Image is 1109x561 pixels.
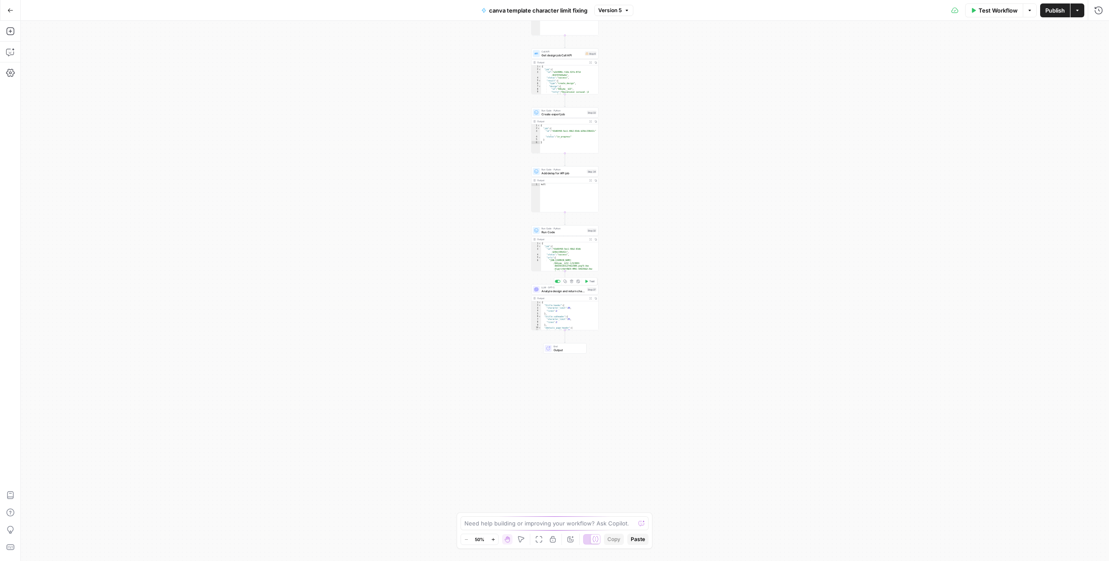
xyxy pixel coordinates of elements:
div: Output [537,297,587,300]
div: 8 [532,321,541,324]
div: Run Code · PythonAdd delay for API jobStep 34Outputnull [532,166,599,212]
div: Step 6 [585,52,597,56]
span: Paste [631,535,645,543]
span: Copy [607,535,620,543]
div: 1 [532,242,541,245]
span: Analyze design and return character limits [542,289,585,293]
div: Step 37 [587,287,597,291]
button: Test Workflow [965,3,1023,17]
div: 9 [532,324,541,327]
div: 1 [532,65,541,68]
span: Create export job [542,112,585,116]
g: Edge from step_37 to end [564,330,566,343]
g: Edge from step_8 to step_6 [564,36,566,48]
div: 1 [532,183,540,186]
div: 3 [532,130,540,136]
div: EndOutput [532,343,599,354]
span: Run Code [542,230,585,234]
div: Step 34 [587,170,597,173]
span: Toggle code folding, rows 6 through 9 [538,315,541,318]
div: 5 [532,79,541,82]
span: Add delay for API job [542,171,585,175]
div: 4 [532,310,541,313]
span: Call API [542,50,583,53]
div: 1 [532,124,540,127]
button: Paste [627,534,649,545]
span: Version 5 [598,7,622,14]
div: Step 32 [587,228,597,232]
div: 3 [532,248,541,254]
button: Test [583,279,597,284]
div: LLM · GPT-5Analyze design and return character limitsStep 37TestOutput{ "1title_header":{ "charac... [532,284,599,330]
button: canva template character limit fixing [476,3,593,17]
span: LLM · GPT-5 [542,286,585,289]
span: Toggle code folding, rows 1 through 24 [538,65,541,68]
span: Test [590,280,595,284]
div: Output [537,61,587,64]
div: 5 [532,138,540,141]
div: 6 [532,259,541,302]
span: End [554,345,583,348]
div: Call APIGet design job Call APIStep 6Output{ "job":{ "id":"a2d3989c-fa5e-42fe-871d -654f87b56a8a"... [532,49,599,95]
div: 10 [532,326,541,329]
span: Toggle code folding, rows 2 through 9 [538,245,541,248]
div: Run Code · PythonCreate export jobStep 33Output{ "job":{ "id":"43d69f69-5ec1-48b2-83db-b29dc330b4... [532,108,599,153]
g: Edge from step_34 to step_32 [564,212,566,225]
span: Toggle code folding, rows 2 through 5 [538,304,541,307]
div: 1 [532,301,541,304]
span: Toggle code folding, rows 2 through 5 [538,127,540,130]
span: Toggle code folding, rows 1 through 18 [538,301,541,304]
span: Run Code · Python [542,168,585,171]
div: 4 [532,254,541,257]
div: 4 [532,77,541,80]
button: Publish [1040,3,1070,17]
div: Output [537,120,587,123]
div: 6 [532,315,541,318]
div: 3 [532,307,541,310]
span: Toggle code folding, rows 2 through 23 [538,68,541,71]
span: 50% [475,536,484,543]
span: Publish [1045,6,1065,15]
div: 2 [532,304,541,307]
span: Toggle code folding, rows 5 through 8 [538,256,541,259]
div: Output [537,238,587,241]
g: Edge from step_32 to step_37 [564,271,566,284]
span: Toggle code folding, rows 5 through 22 [538,79,541,82]
button: Copy [604,534,624,545]
div: Run Code · PythonRun CodeStep 32Output{ "job":{ "id":"43d69f69-5ec1-48b2-83db -b29dc330b42c", "st... [532,225,599,271]
button: Version 5 [594,5,633,16]
div: 2 [532,68,541,71]
span: Toggle code folding, rows 7 through 21 [538,85,541,88]
div: 6 [532,82,541,85]
span: Run Code · Python [542,109,585,112]
span: Run Code · Python [542,227,585,230]
div: Output [537,179,587,182]
div: Step 33 [587,111,597,114]
span: Toggle code folding, rows 1 through 6 [538,124,540,127]
div: 4 [532,136,540,139]
span: Toggle code folding, rows 1 through 10 [538,242,541,245]
div: 8 [532,88,541,91]
span: canva template character limit fixing [489,6,587,15]
div: 6 [532,141,540,144]
div: 9 [532,91,541,96]
div: 2 [532,245,541,248]
span: Toggle code folding, rows 10 through 13 [538,326,541,329]
div: 3 [532,71,541,77]
div: 7 [532,85,541,88]
span: Output [554,348,583,352]
g: Edge from step_33 to step_34 [564,153,566,166]
div: 2 [532,127,540,130]
div: 5 [532,256,541,259]
div: 5 [532,313,541,316]
g: Edge from step_6 to step_33 [564,95,566,107]
span: Test Workflow [979,6,1018,15]
div: 11 [532,329,541,333]
span: Get design job Call API [542,53,583,57]
div: 7 [532,318,541,321]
